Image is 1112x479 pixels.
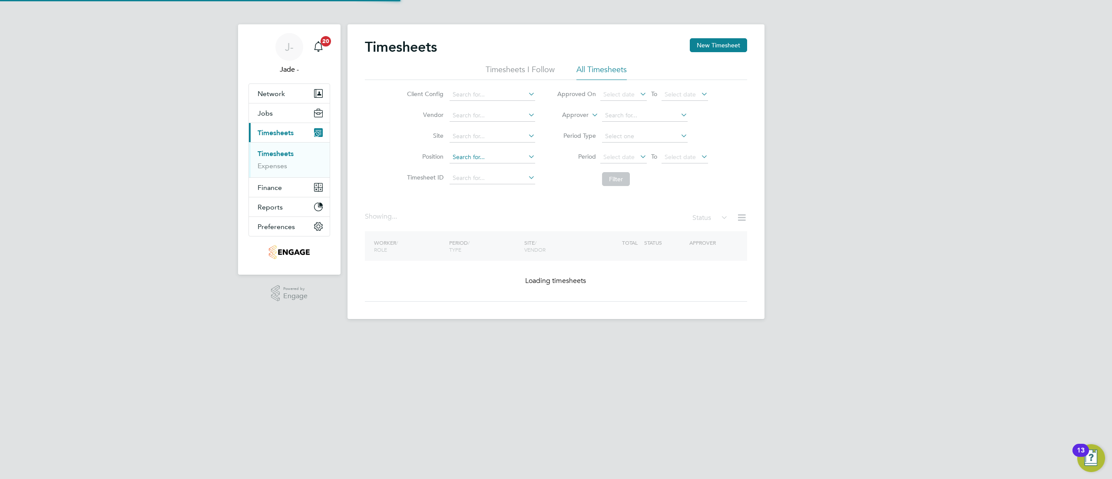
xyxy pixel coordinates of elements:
span: Finance [258,183,282,192]
li: All Timesheets [576,64,627,80]
div: Status [692,212,730,224]
button: Finance [249,178,330,197]
label: Approved On [557,90,596,98]
a: Go to home page [248,245,330,259]
span: Timesheets [258,129,294,137]
button: Preferences [249,217,330,236]
nav: Main navigation [238,24,341,275]
span: Powered by [283,285,308,293]
input: Search for... [450,89,535,101]
button: Filter [602,172,630,186]
label: Site [404,132,443,140]
span: Preferences [258,223,295,231]
button: Timesheets [249,123,330,142]
label: Position [404,153,443,160]
label: Client Config [404,90,443,98]
a: Expenses [258,162,287,170]
span: Select date [603,90,635,98]
input: Search for... [602,110,688,122]
span: Jobs [258,109,273,117]
span: 20 [321,36,331,47]
a: J-Jade - [248,33,330,75]
input: Search for... [450,151,535,163]
span: Select date [665,90,696,98]
span: Jade - [248,64,330,75]
span: Engage [283,293,308,300]
label: Period Type [557,132,596,140]
label: Vendor [404,111,443,119]
a: Timesheets [258,150,294,158]
span: Select date [665,153,696,161]
span: Network [258,90,285,98]
div: Showing [365,212,399,221]
div: 13 [1077,450,1085,462]
label: Timesheet ID [404,173,443,181]
button: Open Resource Center, 13 new notifications [1077,444,1105,472]
h2: Timesheets [365,38,437,56]
a: 20 [310,33,327,61]
label: Approver [549,111,589,120]
img: thornbaker-logo-retina.png [269,245,309,259]
button: Reports [249,197,330,216]
input: Search for... [450,110,535,122]
input: Select one [602,130,688,143]
input: Search for... [450,172,535,184]
label: Period [557,153,596,160]
span: J- [285,41,294,53]
span: To [649,151,660,162]
span: To [649,88,660,100]
div: Timesheets [249,142,330,177]
button: New Timesheet [690,38,747,52]
span: ... [392,212,397,221]
button: Jobs [249,103,330,123]
span: Reports [258,203,283,211]
a: Powered byEngage [271,285,308,302]
input: Search for... [450,130,535,143]
li: Timesheets I Follow [486,64,555,80]
button: Network [249,84,330,103]
span: Select date [603,153,635,161]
